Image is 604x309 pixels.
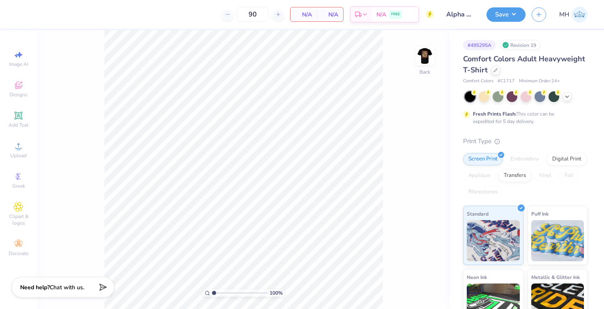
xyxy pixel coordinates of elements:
[463,54,585,75] span: Comfort Colors Adult Heavyweight T-Shirt
[486,7,526,22] button: Save
[559,10,569,19] span: MH
[295,10,312,19] span: N/A
[531,273,580,281] span: Metallic & Glitter Ink
[10,152,27,159] span: Upload
[9,61,28,67] span: Image AI
[467,209,489,218] span: Standard
[463,153,503,165] div: Screen Print
[270,289,283,297] span: 100 %
[534,170,557,182] div: Vinyl
[473,110,574,125] div: This color can be expedited for 5 day delivery.
[531,220,584,261] img: Puff Ink
[559,170,579,182] div: Foil
[9,122,28,128] span: Add Text
[463,40,496,50] div: # 495295A
[559,7,588,23] a: MH
[473,111,516,117] strong: Fresh Prints Flash:
[391,12,400,17] span: FREE
[498,170,531,182] div: Transfers
[467,273,487,281] span: Neon Ink
[322,10,338,19] span: N/A
[463,137,588,146] div: Print Type
[440,6,480,23] input: Untitled Design
[498,78,515,85] span: # C1717
[237,7,269,22] input: – –
[9,91,28,98] span: Designs
[420,68,430,76] div: Back
[505,153,544,165] div: Embroidery
[500,40,541,50] div: Revision 19
[376,10,386,19] span: N/A
[417,48,433,64] img: Back
[463,78,493,85] span: Comfort Colors
[463,186,503,198] div: Rhinestones
[519,78,560,85] span: Minimum Order: 24 +
[467,220,520,261] img: Standard
[547,153,587,165] div: Digital Print
[572,7,588,23] img: Mitra Hegde
[463,170,496,182] div: Applique
[531,209,549,218] span: Puff Ink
